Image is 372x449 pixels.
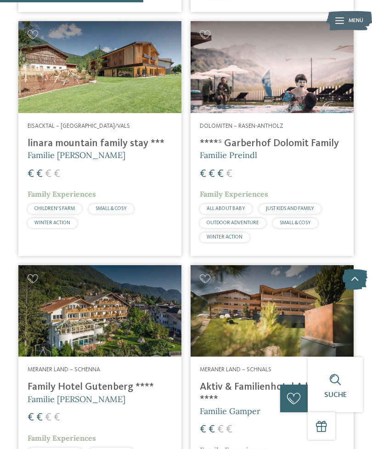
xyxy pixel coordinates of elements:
span: Family Experiences [28,189,96,199]
span: € [226,424,232,435]
span: Menü [349,17,363,25]
span: WINTER ACTION [207,235,242,240]
span: Familie [PERSON_NAME] [28,150,125,160]
h4: Family Hotel Gutenberg **** [28,381,172,393]
img: Familienhotels Südtirol [326,9,372,32]
span: Familie [PERSON_NAME] [28,394,125,404]
span: ALL ABOUT BABY [207,206,245,211]
span: € [200,424,206,435]
span: € [209,169,215,180]
span: Meraner Land – Schenna [28,367,100,373]
a: Familienhotels gesucht? Hier findet ihr die besten! Dolomiten – Rasen-Antholz ****ˢ Garberhof Dol... [191,21,354,256]
span: Eisacktal – [GEOGRAPHIC_DATA]/Vals [28,123,130,129]
a: Familienhotels gesucht? Hier findet ihr die besten! Eisacktal – [GEOGRAPHIC_DATA]/Vals linara mou... [18,21,181,256]
span: OUTDOOR ADVENTURE [207,221,259,226]
h4: Aktiv & Familienhotel Adlernest **** [200,381,344,405]
span: Familie Gamper [200,406,260,416]
span: € [209,424,215,435]
span: € [226,169,232,180]
span: € [45,412,51,423]
span: Familie Preindl [200,150,257,160]
span: € [28,169,34,180]
span: JUST KIDS AND FAMILY [266,206,314,211]
span: € [54,169,60,180]
span: Suche [324,392,347,399]
h4: ****ˢ Garberhof Dolomit Family [200,137,344,149]
span: Meraner Land – Schnals [200,367,271,373]
span: € [54,412,60,423]
span: € [28,412,34,423]
span: € [36,412,43,423]
span: € [217,169,224,180]
span: SMALL & COSY [96,206,127,211]
span: € [45,169,51,180]
span: WINTER ACTION [34,221,70,226]
span: Family Experiences [200,189,268,199]
span: Dolomiten – Rasen-Antholz [200,123,283,129]
span: CHILDREN’S FARM [34,206,75,211]
span: € [217,424,224,435]
h4: linara mountain family stay *** [28,137,172,149]
span: € [200,169,206,180]
span: SMALL & COSY [280,221,311,226]
span: € [36,169,43,180]
span: Family Experiences [28,433,96,443]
